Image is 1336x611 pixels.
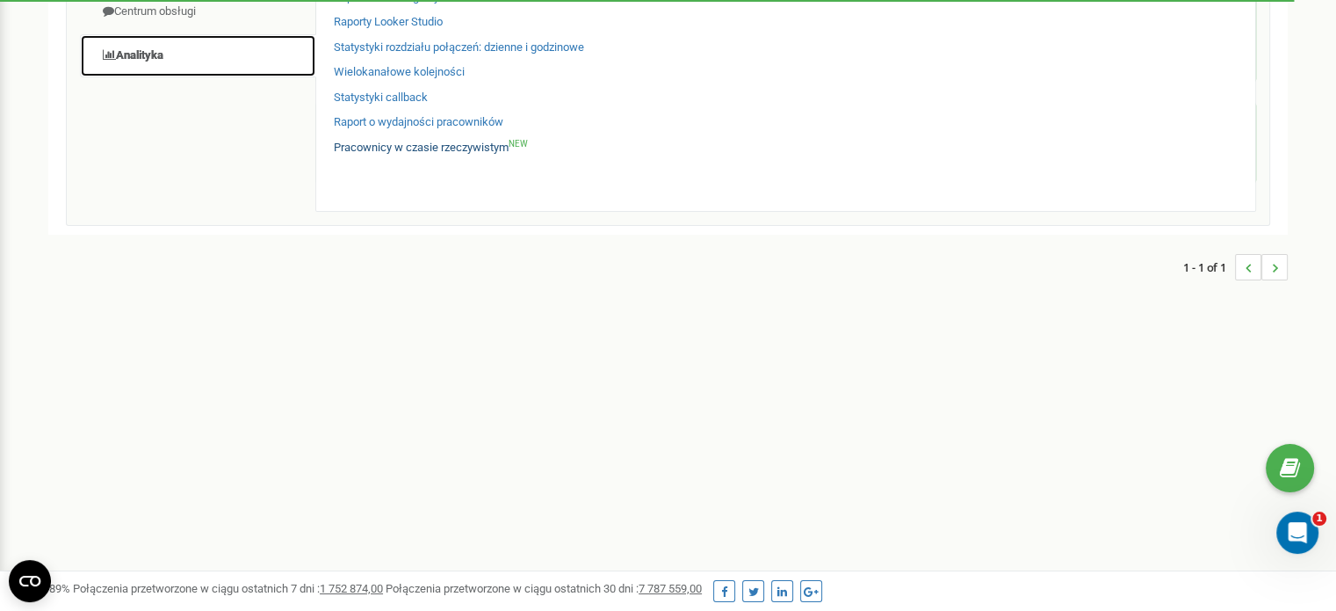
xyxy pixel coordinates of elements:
a: Analityka [80,34,316,77]
span: 1 - 1 of 1 [1183,254,1235,280]
span: Połączenia przetworzone w ciągu ostatnich 7 dni : [73,582,383,595]
span: Połączenia przetworzone w ciągu ostatnich 30 dni : [386,582,702,595]
button: Open CMP widget [9,560,51,602]
iframe: Intercom live chat [1276,512,1318,554]
u: 7 787 559,00 [639,582,702,595]
u: 1 752 874,00 [320,582,383,595]
span: 1 [1312,512,1326,526]
a: Statystyki callback [334,90,428,106]
a: Pracownicy w czasie rzeczywistymNEW [334,140,528,156]
a: Statystyki rozdziału połączeń: dzienne i godzinowe [334,40,584,56]
sup: NEW [509,139,528,149]
a: Wielokanałowe kolejności [334,64,465,81]
nav: ... [1183,236,1288,298]
a: Raporty Looker Studio [334,14,443,31]
a: Raport o wydajności pracowników [334,114,503,131]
